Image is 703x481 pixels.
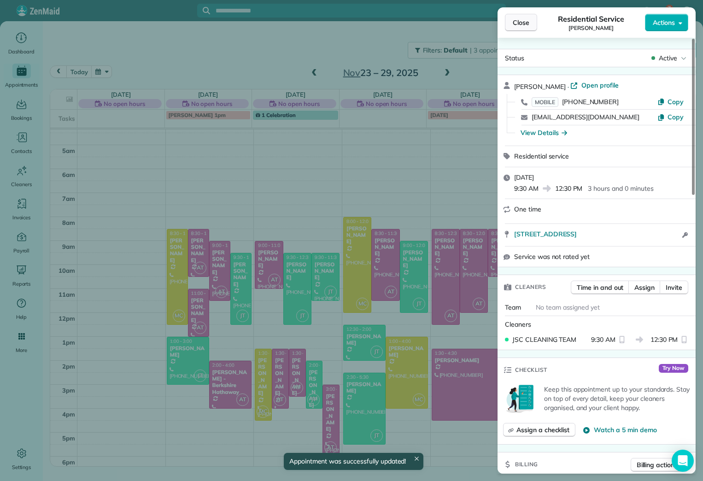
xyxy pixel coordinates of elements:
[591,335,615,344] span: 9:30 AM
[503,423,575,437] button: Assign a checklist
[505,320,531,328] span: Cleaners
[514,229,680,239] a: [STREET_ADDRESS]
[505,303,521,311] span: Team
[505,14,537,31] button: Close
[666,283,682,292] span: Invite
[680,229,690,240] button: Open access information
[513,18,529,27] span: Close
[668,98,684,106] span: Copy
[515,460,538,469] span: Billing
[668,113,684,121] span: Copy
[532,113,639,121] a: [EMAIL_ADDRESS][DOMAIN_NAME]
[516,425,569,434] span: Assign a checklist
[514,252,590,261] span: Service was not rated yet
[514,82,566,91] span: [PERSON_NAME]
[562,98,619,106] span: [PHONE_NUMBER]
[637,460,678,469] span: Billing actions
[505,54,524,62] span: Status
[514,229,577,239] span: [STREET_ADDRESS]
[588,184,653,193] p: 3 hours and 0 minutes
[571,281,629,294] button: Time in and out
[659,364,688,373] span: Try Now
[558,13,624,24] span: Residential Service
[514,205,541,213] span: One time
[532,97,558,107] span: MOBILE
[657,97,684,106] button: Copy
[515,282,546,292] span: Cleaners
[660,281,688,294] button: Invite
[514,152,569,160] span: Residential service
[536,303,600,311] span: No team assigned yet
[566,83,571,90] span: ·
[577,283,623,292] span: Time in and out
[653,18,675,27] span: Actions
[672,450,694,472] div: Open Intercom Messenger
[583,425,656,434] button: Watch a 5 min demo
[634,283,655,292] span: Assign
[284,453,424,470] div: Appointment was successfully updated!
[594,425,656,434] span: Watch a 5 min demo
[659,53,677,63] span: Active
[570,81,619,90] a: Open profile
[514,173,534,182] span: [DATE]
[555,184,583,193] span: 12:30 PM
[650,335,678,344] span: 12:30 PM
[581,81,619,90] span: Open profile
[515,365,547,375] span: Checklist
[532,97,619,106] a: MOBILE[PHONE_NUMBER]
[521,128,567,137] button: View Details
[568,24,614,32] span: [PERSON_NAME]
[512,335,576,344] span: JSC CLEANING TEAM
[657,112,684,122] button: Copy
[628,281,661,294] button: Assign
[514,184,539,193] span: 9:30 AM
[544,385,690,412] p: Keep this appointment up to your standards. Stay on top of every detail, keep your cleaners organ...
